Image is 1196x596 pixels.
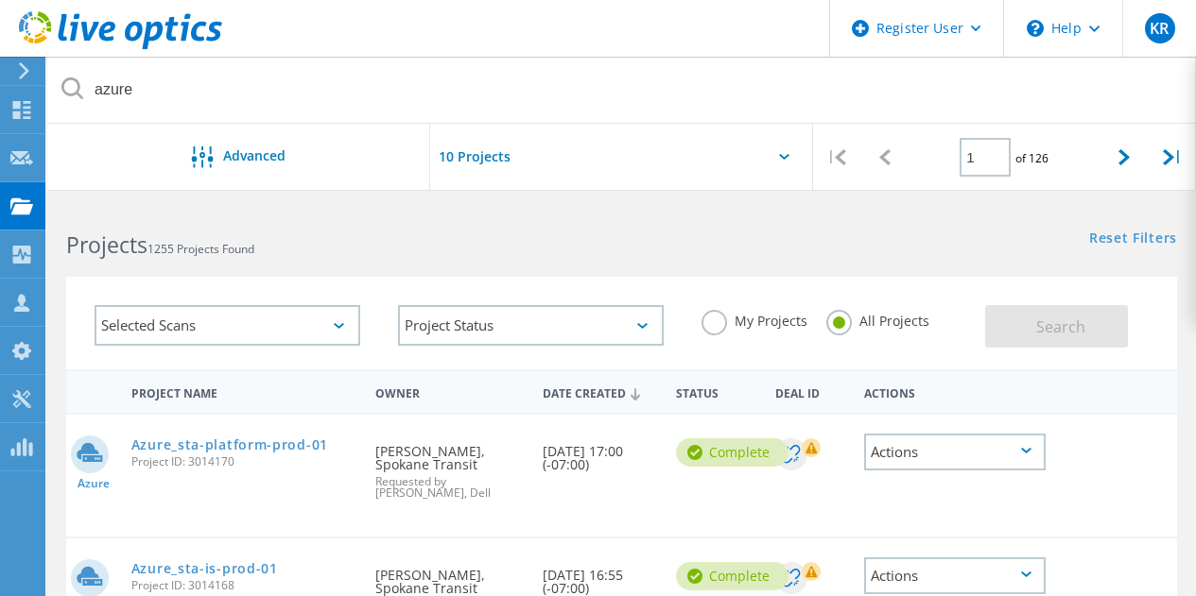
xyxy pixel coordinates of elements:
[398,305,664,346] div: Project Status
[855,374,1055,409] div: Actions
[95,305,360,346] div: Selected Scans
[131,580,357,591] span: Project ID: 3014168
[1015,150,1049,166] span: of 126
[122,374,367,409] div: Project Name
[676,562,789,590] div: Complete
[667,374,767,409] div: Status
[131,438,328,451] a: Azure_sta-platform-prod-01
[223,149,286,162] span: Advanced
[131,562,278,575] a: Azure_sta-is-prod-01
[78,478,110,489] span: Azure
[19,40,222,53] a: Live Optics Dashboard
[366,415,532,518] div: [PERSON_NAME], Spokane Transit
[1150,21,1169,36] span: KR
[826,310,929,328] label: All Projects
[813,124,861,191] div: |
[131,456,357,468] span: Project ID: 3014170
[766,374,855,409] div: Deal Id
[702,310,807,328] label: My Projects
[864,434,1046,470] div: Actions
[66,230,147,260] b: Projects
[1027,20,1044,37] svg: \n
[366,374,532,409] div: Owner
[147,241,254,257] span: 1255 Projects Found
[533,415,667,490] div: [DATE] 17:00 (-07:00)
[533,374,667,410] div: Date Created
[985,305,1128,348] button: Search
[676,438,789,467] div: Complete
[375,476,523,499] span: Requested by [PERSON_NAME], Dell
[1036,316,1085,337] span: Search
[1148,124,1196,191] div: |
[1089,231,1177,247] a: Reset Filters
[864,557,1046,594] div: Actions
